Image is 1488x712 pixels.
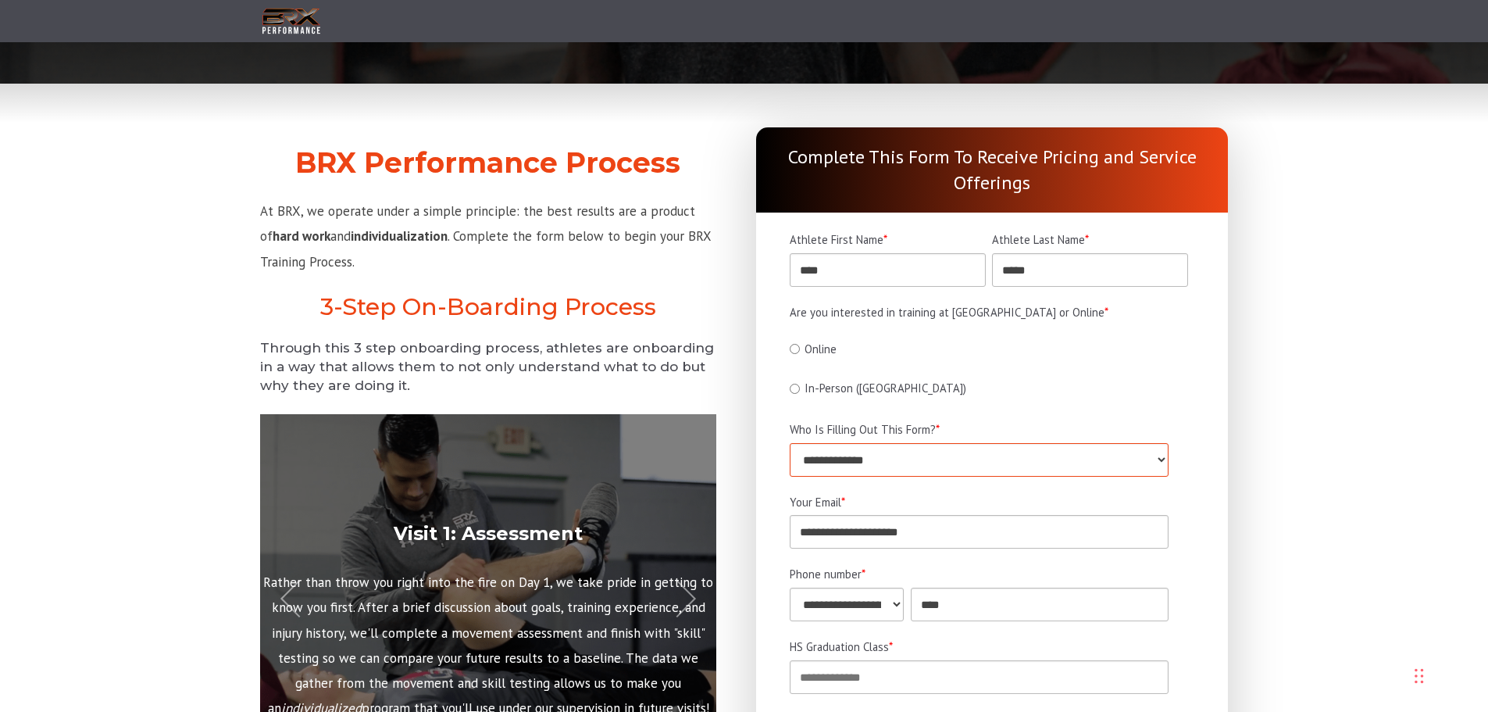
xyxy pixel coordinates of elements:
[330,227,351,245] span: and
[260,339,716,395] h5: Through this 3 step onboarding process, athletes are onboarding in a way that allows them to not ...
[1415,653,1424,699] div: Drag
[790,344,800,354] input: Online
[805,381,966,395] span: In-Person ([GEOGRAPHIC_DATA])
[790,567,862,581] span: Phone number
[790,495,841,510] span: Your Email
[260,202,695,245] span: At BRX, we operate under a simple principle: the best results are a product of
[260,5,323,38] img: BRX Transparent Logo-2
[790,305,1104,320] span: Are you interested in training at [GEOGRAPHIC_DATA] or Online
[756,127,1228,213] div: Complete This Form To Receive Pricing and Service Offerings
[790,639,889,654] span: HS Graduation Class
[790,422,936,437] span: Who Is Filling Out This Form?
[790,384,800,394] input: In-Person ([GEOGRAPHIC_DATA])
[805,342,837,356] span: Online
[260,293,716,321] h2: 3-Step On-Boarding Process
[1266,543,1488,712] iframe: Chat Widget
[260,146,716,180] h2: BRX Performance Process
[394,521,583,544] strong: Visit 1: Assessment
[992,232,1085,247] span: Athlete Last Name
[790,232,883,247] span: Athlete First Name
[260,227,711,270] span: . Complete the form below to begin your BRX Training Process.
[351,227,448,245] strong: individualization
[273,227,330,245] strong: hard work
